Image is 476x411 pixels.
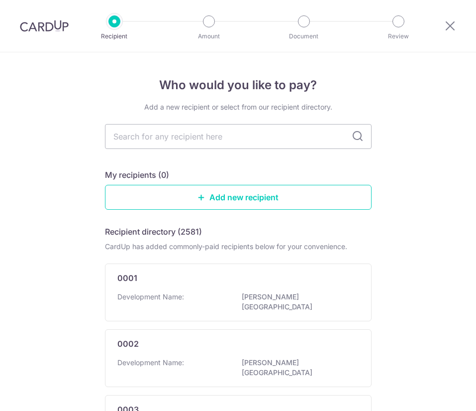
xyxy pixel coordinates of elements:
[105,242,372,252] div: CardUp has added commonly-paid recipients below for your convenience.
[105,226,202,238] h5: Recipient directory (2581)
[412,381,466,406] iframe: Opens a widget where you can find more information
[105,76,372,94] h4: Who would you like to pay?
[117,292,184,302] p: Development Name:
[242,292,353,312] p: [PERSON_NAME][GEOGRAPHIC_DATA]
[276,31,332,41] p: Document
[20,20,69,32] img: CardUp
[181,31,237,41] p: Amount
[117,358,184,368] p: Development Name:
[105,124,372,149] input: Search for any recipient here
[87,31,142,41] p: Recipient
[117,338,139,350] p: 0002
[105,169,169,181] h5: My recipients (0)
[242,358,353,378] p: [PERSON_NAME][GEOGRAPHIC_DATA]
[105,185,372,210] a: Add new recipient
[117,272,137,284] p: 0001
[105,102,372,112] div: Add a new recipient or select from our recipient directory.
[371,31,426,41] p: Review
